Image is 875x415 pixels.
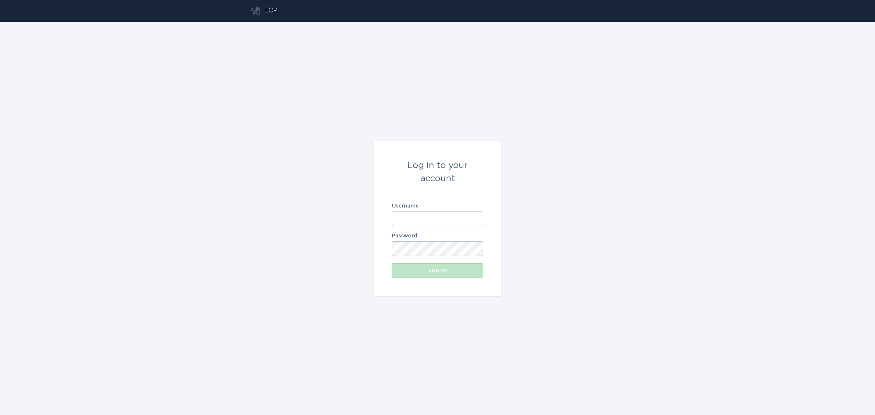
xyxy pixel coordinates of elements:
[392,159,483,185] div: Log in to your account
[264,7,277,15] div: ECP
[392,203,483,209] label: Username
[251,7,260,15] button: Go to dashboard
[396,268,479,273] div: Log in
[392,233,483,238] label: Password
[392,263,483,278] button: Log in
